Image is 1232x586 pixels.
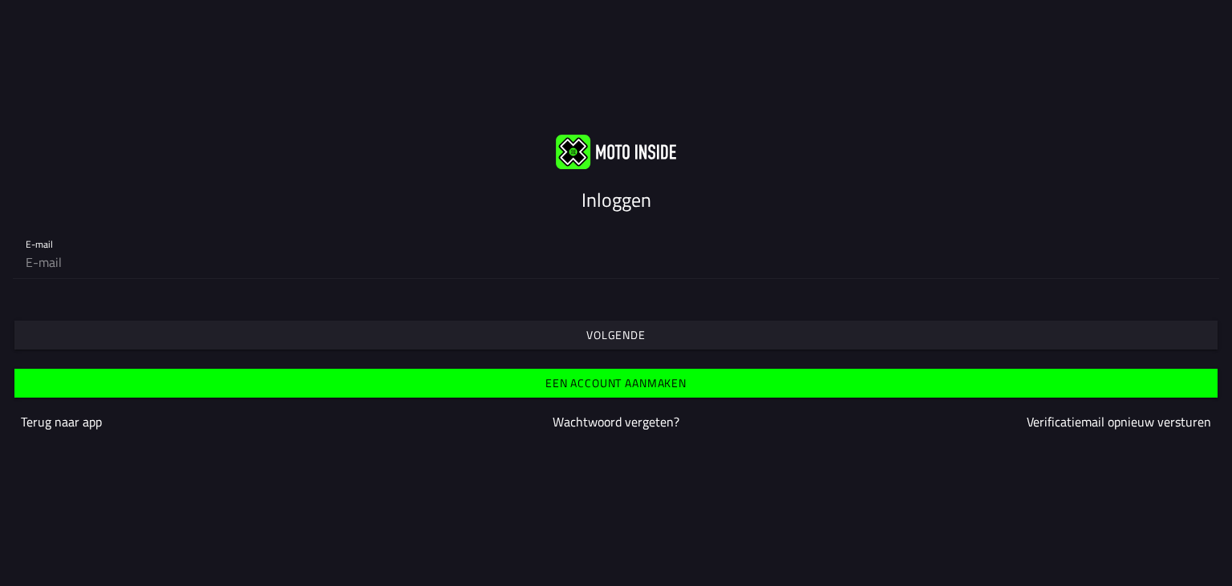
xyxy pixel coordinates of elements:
[26,246,1206,278] input: E-mail
[21,412,102,431] a: Terug naar app
[553,412,679,431] a: Wachtwoord vergeten?
[586,329,646,341] ion-text: Volgende
[14,369,1218,398] ion-button: Een account aanmaken
[582,185,651,214] ion-text: Inloggen
[1027,412,1211,431] a: Verificatiemail opnieuw versturen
